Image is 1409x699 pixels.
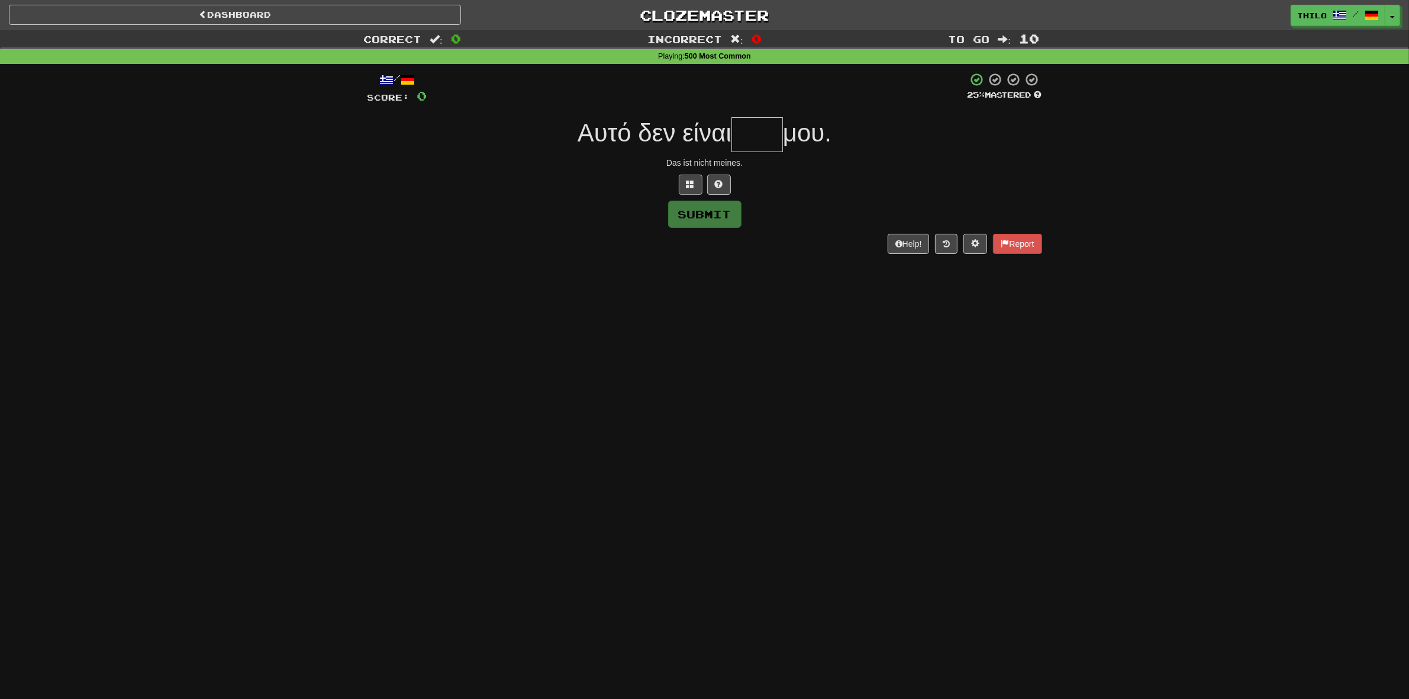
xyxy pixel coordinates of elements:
[451,31,461,46] span: 0
[479,5,931,25] a: Clozemaster
[993,234,1042,254] button: Report
[888,234,930,254] button: Help!
[578,119,731,147] span: Αυτό δεν είναι
[707,175,731,195] button: Single letter hint - you only get 1 per sentence and score half the points! alt+h
[730,34,743,44] span: :
[968,90,985,99] span: 25 %
[417,88,427,103] span: 0
[668,201,741,228] button: Submit
[1019,31,1039,46] span: 10
[935,234,957,254] button: Round history (alt+y)
[948,33,989,45] span: To go
[9,5,461,25] a: Dashboard
[430,34,443,44] span: :
[367,72,427,87] div: /
[998,34,1011,44] span: :
[1297,10,1327,21] span: Thilo
[363,33,421,45] span: Correct
[685,52,751,60] strong: 500 Most Common
[367,157,1042,169] div: Das ist nicht meines.
[679,175,702,195] button: Switch sentence to multiple choice alt+p
[1353,9,1359,18] span: /
[1291,5,1385,26] a: Thilo /
[752,31,762,46] span: 0
[968,90,1042,101] div: Mastered
[647,33,722,45] span: Incorrect
[783,119,831,147] span: μου.
[367,92,410,102] span: Score:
